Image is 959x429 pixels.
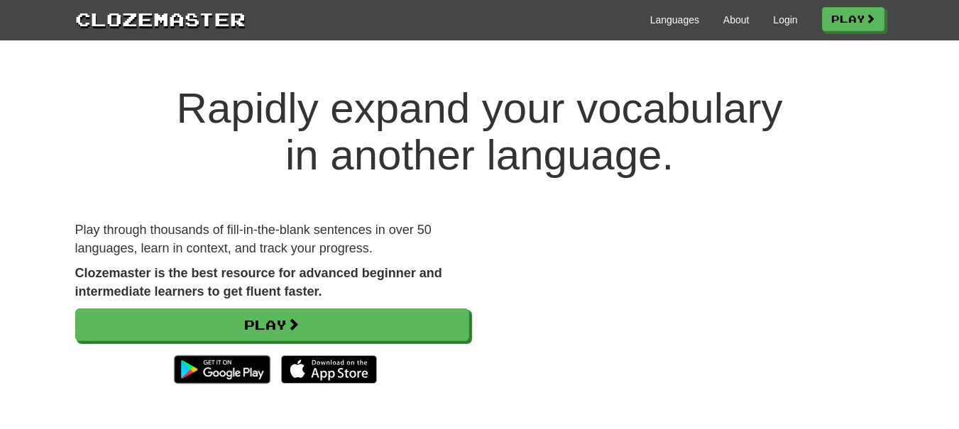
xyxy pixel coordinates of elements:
a: Play [822,7,884,31]
a: Languages [650,13,699,27]
img: Download_on_the_App_Store_Badge_US-UK_135x40-25178aeef6eb6b83b96f5f2d004eda3bffbb37122de64afbaef7... [281,355,377,384]
p: Play through thousands of fill-in-the-blank sentences in over 50 languages, learn in context, and... [75,221,469,257]
a: Clozemaster [75,6,246,32]
a: Play [75,308,469,341]
img: Get it on Google Play [167,348,277,391]
strong: Clozemaster is the best resource for advanced beginner and intermediate learners to get fluent fa... [75,266,442,299]
a: About [723,13,750,27]
a: Login [773,13,797,27]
